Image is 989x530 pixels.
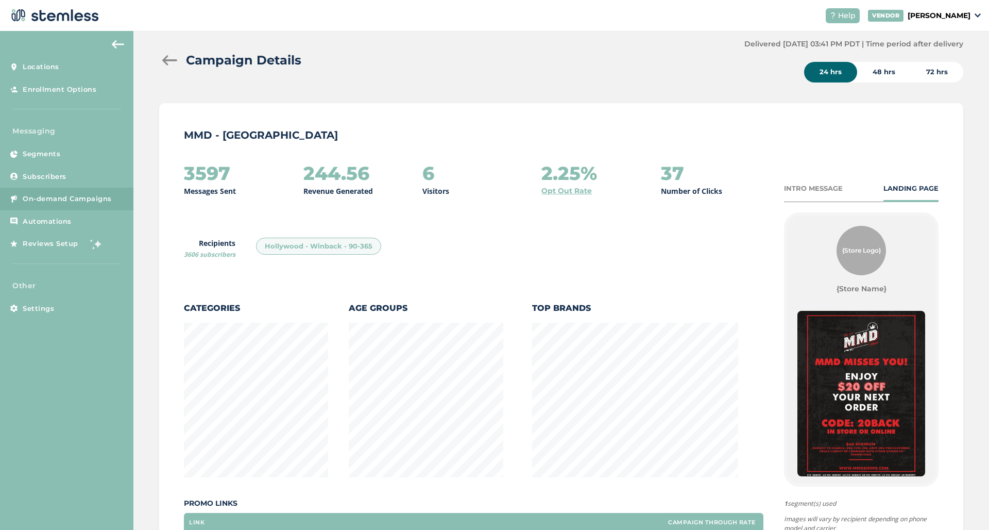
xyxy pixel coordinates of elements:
label: Campaign Through Rate [668,519,756,526]
span: Automations [23,217,72,227]
img: logo-dark-0685b13c.svg [8,5,99,26]
p: [PERSON_NAME] [908,10,970,21]
label: Categories [184,302,328,314]
label: Link [189,519,204,526]
a: Opt Out Rate [541,186,592,196]
p: Revenue Generated [303,186,373,196]
div: LANDING PAGE [883,184,939,194]
button: Item 4 [884,483,900,498]
span: Subscribers [23,172,66,182]
img: icon_down-arrow-small-66adaf34.svg [975,13,981,18]
h2: 2.25% [541,163,597,184]
p: Messages Sent [184,186,236,196]
span: {Store Logo} [842,246,881,255]
label: Recipients [184,238,235,259]
strong: 1 [784,499,788,508]
div: INTRO MESSAGE [784,184,843,194]
div: 72 hrs [911,62,963,82]
button: Item 0 [823,483,838,498]
span: Help [838,10,856,21]
label: Promo Links [184,498,763,509]
img: icon-help-white-03924b79.svg [830,12,836,19]
label: Top Brands [532,302,738,314]
p: Number of Clicks [661,186,722,196]
label: Age Groups [349,302,503,314]
label: Delivered [DATE] 03:41 PM PDT | Time period after delivery [744,39,963,49]
img: glitter-stars-b7820f95.gif [86,234,107,254]
h2: 6 [422,163,434,184]
p: Visitors [422,186,449,196]
h2: 244.56 [303,163,369,184]
h2: 3597 [184,163,230,184]
div: VENDOR [868,10,903,22]
iframe: Chat Widget [937,481,989,530]
button: Item 3 [869,483,884,498]
span: segment(s) used [784,499,939,508]
span: Reviews Setup [23,239,78,249]
div: Hollywood - Winback - 90-365 [256,238,381,255]
span: Enrollment Options [23,85,96,95]
label: {Store Name} [837,284,886,294]
button: Item 1 [838,483,854,498]
h2: 37 [661,163,684,184]
h2: Campaign Details [186,51,301,70]
div: 24 hrs [804,62,857,82]
span: On-demand Campaigns [23,194,112,204]
span: 3606 subscribers [184,250,235,259]
span: Segments [23,149,60,159]
span: Locations [23,62,59,72]
img: icon-arrow-back-accent-c549486e.svg [112,40,124,48]
img: V2K6ZkXLBZJXqr7kyICtUfBescIQskS5wGMMenXI.png [797,311,925,476]
span: Settings [23,304,54,314]
p: MMD - [GEOGRAPHIC_DATA] [184,128,939,142]
div: 48 hrs [857,62,911,82]
button: Item 2 [854,483,869,498]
